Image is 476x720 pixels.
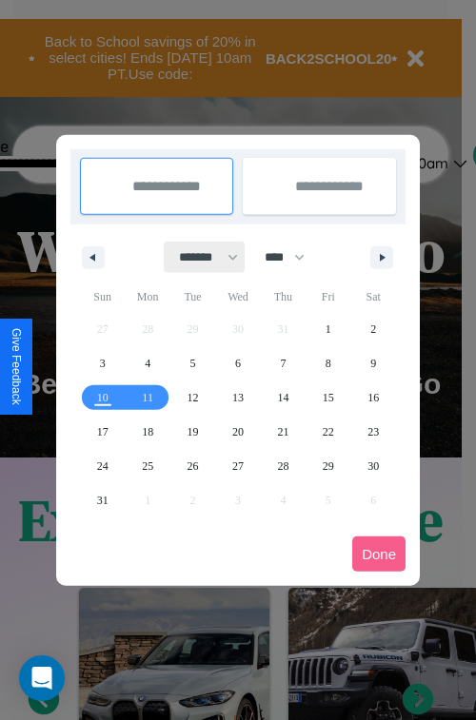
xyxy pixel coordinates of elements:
[170,282,215,312] span: Tue
[170,346,215,380] button: 5
[306,282,350,312] span: Fri
[80,346,125,380] button: 3
[215,346,260,380] button: 6
[97,380,109,415] span: 10
[280,346,286,380] span: 7
[370,346,376,380] span: 9
[97,483,109,517] span: 31
[215,449,260,483] button: 27
[367,449,379,483] span: 30
[277,449,288,483] span: 28
[323,449,334,483] span: 29
[261,282,306,312] span: Thu
[188,415,199,449] span: 19
[80,415,125,449] button: 17
[261,415,306,449] button: 21
[125,346,169,380] button: 4
[170,380,215,415] button: 12
[142,380,153,415] span: 11
[277,380,288,415] span: 14
[351,415,396,449] button: 23
[80,282,125,312] span: Sun
[100,346,106,380] span: 3
[80,483,125,517] button: 31
[142,415,153,449] span: 18
[306,449,350,483] button: 29
[188,449,199,483] span: 26
[232,415,244,449] span: 20
[10,328,23,405] div: Give Feedback
[125,282,169,312] span: Mon
[145,346,150,380] span: 4
[323,415,334,449] span: 22
[370,312,376,346] span: 2
[306,380,350,415] button: 15
[142,449,153,483] span: 25
[170,449,215,483] button: 26
[306,415,350,449] button: 22
[170,415,215,449] button: 19
[306,346,350,380] button: 8
[306,312,350,346] button: 1
[326,346,331,380] span: 8
[125,449,169,483] button: 25
[125,380,169,415] button: 11
[215,415,260,449] button: 20
[232,380,244,415] span: 13
[326,312,331,346] span: 1
[261,380,306,415] button: 14
[80,449,125,483] button: 24
[351,282,396,312] span: Sat
[323,380,334,415] span: 15
[351,449,396,483] button: 30
[235,346,241,380] span: 6
[261,346,306,380] button: 7
[188,380,199,415] span: 12
[351,380,396,415] button: 16
[261,449,306,483] button: 28
[80,380,125,415] button: 10
[367,415,379,449] span: 23
[215,282,260,312] span: Wed
[125,415,169,449] button: 18
[367,380,379,415] span: 16
[215,380,260,415] button: 13
[19,655,65,701] div: Open Intercom Messenger
[277,415,288,449] span: 21
[97,449,109,483] span: 24
[97,415,109,449] span: 17
[351,312,396,346] button: 2
[190,346,196,380] span: 5
[232,449,244,483] span: 27
[351,346,396,380] button: 9
[352,536,406,572] button: Done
